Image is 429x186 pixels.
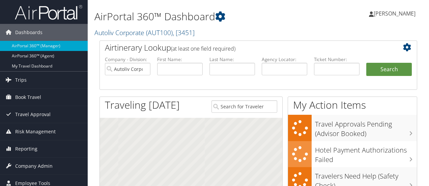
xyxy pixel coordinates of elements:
[94,9,313,24] h1: AirPortal 360™ Dashboard
[211,100,278,113] input: Search for Traveler
[105,42,385,53] h2: Airtinerary Lookup
[288,98,417,112] h1: My Action Items
[15,106,51,123] span: Travel Approval
[15,158,53,175] span: Company Admin
[15,89,41,106] span: Book Travel
[315,116,417,138] h3: Travel Approvals Pending (Advisor Booked)
[15,24,42,41] span: Dashboards
[15,72,27,88] span: Trips
[105,56,150,63] label: Company - Division:
[15,140,37,157] span: Reporting
[366,63,412,76] button: Search
[94,28,195,37] a: Autoliv Corporate
[369,3,422,24] a: [PERSON_NAME]
[315,142,417,164] h3: Hotel Payment Authorizations Failed
[288,141,417,167] a: Hotel Payment Authorizations Failed
[209,56,255,63] label: Last Name:
[157,56,203,63] label: First Name:
[15,123,56,140] span: Risk Management
[314,56,360,63] label: Ticket Number:
[146,28,173,37] span: ( AUT100 )
[15,4,82,20] img: airportal-logo.png
[173,28,195,37] span: , [ 3451 ]
[288,115,417,141] a: Travel Approvals Pending (Advisor Booked)
[262,56,307,63] label: Agency Locator:
[171,45,235,52] span: (at least one field required)
[105,98,180,112] h1: Traveling [DATE]
[374,10,416,17] span: [PERSON_NAME]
